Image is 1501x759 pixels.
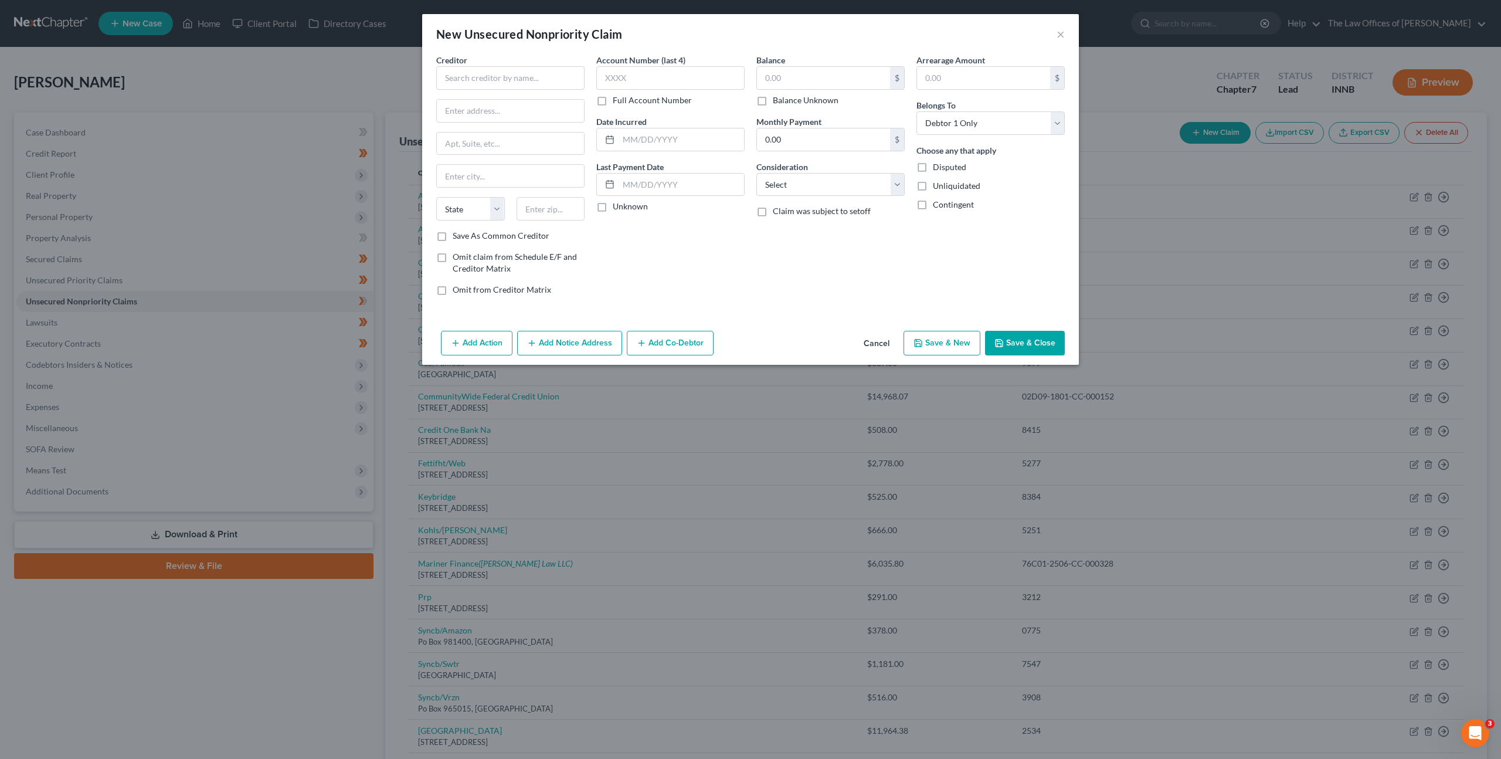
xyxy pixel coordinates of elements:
span: Omit from Creditor Matrix [453,284,551,294]
button: Add Action [441,331,512,355]
iframe: Intercom live chat [1461,719,1489,747]
span: Claim was subject to setoff [773,206,871,216]
label: Full Account Number [613,94,692,106]
div: New Unsecured Nonpriority Claim [436,26,622,42]
input: MM/DD/YYYY [619,174,744,196]
input: 0.00 [917,67,1050,89]
input: Search creditor by name... [436,66,585,90]
label: Account Number (last 4) [596,54,685,66]
input: MM/DD/YYYY [619,128,744,151]
label: Save As Common Creditor [453,230,549,242]
label: Balance Unknown [773,94,838,106]
label: Choose any that apply [916,144,996,157]
span: Belongs To [916,100,956,110]
span: Omit claim from Schedule E/F and Creditor Matrix [453,252,577,273]
input: Apt, Suite, etc... [437,133,584,155]
label: Date Incurred [596,116,647,128]
div: $ [890,128,904,151]
label: Balance [756,54,785,66]
div: $ [1050,67,1064,89]
span: Unliquidated [933,181,980,191]
span: 3 [1485,719,1495,728]
input: 0.00 [757,128,890,151]
label: Last Payment Date [596,161,664,173]
input: Enter address... [437,100,584,122]
label: Consideration [756,161,808,173]
label: Monthly Payment [756,116,821,128]
label: Arrearage Amount [916,54,985,66]
input: Enter city... [437,165,584,187]
button: Save & Close [985,331,1065,355]
span: Disputed [933,162,966,172]
span: Contingent [933,199,974,209]
input: Enter zip... [517,197,585,221]
label: Unknown [613,201,648,212]
button: × [1057,27,1065,41]
button: Save & New [904,331,980,355]
span: Creditor [436,55,467,65]
div: $ [890,67,904,89]
input: 0.00 [757,67,890,89]
button: Add Co-Debtor [627,331,714,355]
input: XXXX [596,66,745,90]
button: Cancel [854,332,899,355]
button: Add Notice Address [517,331,622,355]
